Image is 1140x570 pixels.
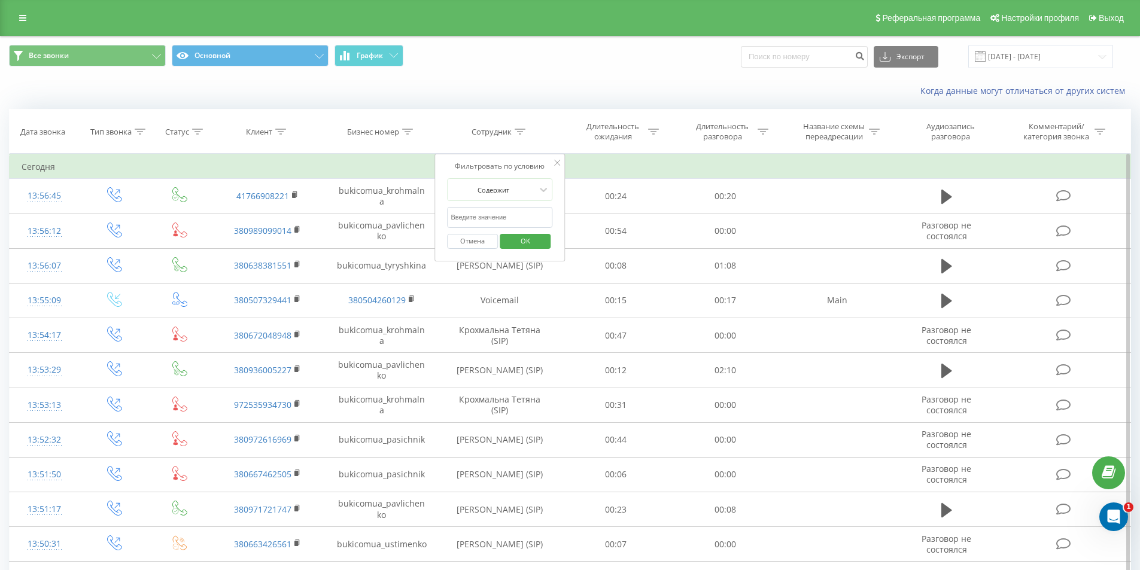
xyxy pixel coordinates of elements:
[671,388,780,422] td: 00:00
[874,46,938,68] button: Экспорт
[922,533,971,555] span: Разговор не состоялся
[234,330,291,341] a: 380672048948
[439,353,561,388] td: [PERSON_NAME] (SIP)
[671,492,780,527] td: 00:08
[509,231,542,250] span: OK
[671,179,780,214] td: 00:20
[561,179,671,214] td: 00:24
[691,121,755,142] div: Длительность разговора
[922,463,971,485] span: Разговор не состоялся
[234,225,291,236] a: 380989099014
[22,324,68,347] div: 13:54:17
[439,388,561,422] td: Крохмальна Тетяна (SIP)
[90,127,132,137] div: Тип звонка
[10,155,1131,179] td: Сегодня
[439,248,561,283] td: [PERSON_NAME] (SIP)
[671,527,780,562] td: 00:00
[236,190,289,202] a: 41766908221
[234,364,291,376] a: 380936005227
[439,422,561,457] td: [PERSON_NAME] (SIP)
[439,492,561,527] td: [PERSON_NAME] (SIP)
[439,283,561,318] td: Voicemail
[348,294,406,306] a: 380504260129
[922,220,971,242] span: Разговор не состоялся
[357,51,383,60] span: График
[22,220,68,243] div: 13:56:12
[22,254,68,278] div: 13:56:07
[439,318,561,353] td: Крохмальна Тетяна (SIP)
[335,45,403,66] button: График
[447,234,498,249] button: Отмена
[234,504,291,515] a: 380971721747
[22,498,68,521] div: 13:51:17
[234,538,291,550] a: 380663426561
[165,127,189,137] div: Статус
[22,463,68,486] div: 13:51:50
[234,294,291,306] a: 380507329441
[439,527,561,562] td: [PERSON_NAME] (SIP)
[20,127,65,137] div: Дата звонка
[172,45,329,66] button: Основной
[561,318,671,353] td: 00:47
[324,353,438,388] td: bukicomua_pavlichenko
[234,434,291,445] a: 380972616969
[234,468,291,480] a: 380667462505
[447,160,552,172] div: Фильтровать по условию
[472,127,512,137] div: Сотрудник
[671,457,780,492] td: 00:00
[561,353,671,388] td: 00:12
[922,324,971,346] span: Разговор не состоялся
[22,394,68,417] div: 13:53:13
[324,179,438,214] td: bukicomua_krohmalna
[22,184,68,208] div: 13:56:45
[1001,13,1079,23] span: Настройки профиля
[561,422,671,457] td: 00:44
[347,127,399,137] div: Бизнес номер
[920,85,1131,96] a: Когда данные могут отличаться от других систем
[9,45,166,66] button: Все звонки
[780,283,893,318] td: Main
[1124,502,1133,512] span: 1
[439,457,561,492] td: [PERSON_NAME] (SIP)
[1099,502,1128,531] iframe: Intercom live chat
[22,428,68,452] div: 13:52:32
[882,13,980,23] span: Реферальная программа
[671,248,780,283] td: 01:08
[922,428,971,450] span: Разговор не состоялся
[561,457,671,492] td: 00:06
[324,457,438,492] td: bukicomua_pasichnik
[1099,13,1124,23] span: Выход
[561,283,671,318] td: 00:15
[447,207,552,228] input: Введите значение
[234,260,291,271] a: 380638381551
[324,492,438,527] td: bukicomua_pavlichenko
[500,234,551,249] button: OK
[324,248,438,283] td: bukicomua_tyryshkina
[561,492,671,527] td: 00:23
[324,214,438,248] td: bukicomua_pavlichenko
[561,214,671,248] td: 00:54
[561,388,671,422] td: 00:31
[324,388,438,422] td: bukicomua_krohmalna
[741,46,868,68] input: Поиск по номеру
[671,318,780,353] td: 00:00
[22,358,68,382] div: 13:53:29
[561,248,671,283] td: 00:08
[911,121,989,142] div: Аудиозапись разговора
[671,283,780,318] td: 00:17
[22,532,68,556] div: 13:50:31
[581,121,645,142] div: Длительность ожидания
[922,394,971,416] span: Разговор не состоялся
[324,422,438,457] td: bukicomua_pasichnik
[22,289,68,312] div: 13:55:09
[802,121,866,142] div: Название схемы переадресации
[29,51,69,60] span: Все звонки
[671,422,780,457] td: 00:00
[561,527,671,562] td: 00:07
[246,127,272,137] div: Клиент
[234,399,291,410] a: 972535934730
[1022,121,1092,142] div: Комментарий/категория звонка
[324,318,438,353] td: bukicomua_krohmalna
[671,214,780,248] td: 00:00
[324,527,438,562] td: bukicomua_ustimenko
